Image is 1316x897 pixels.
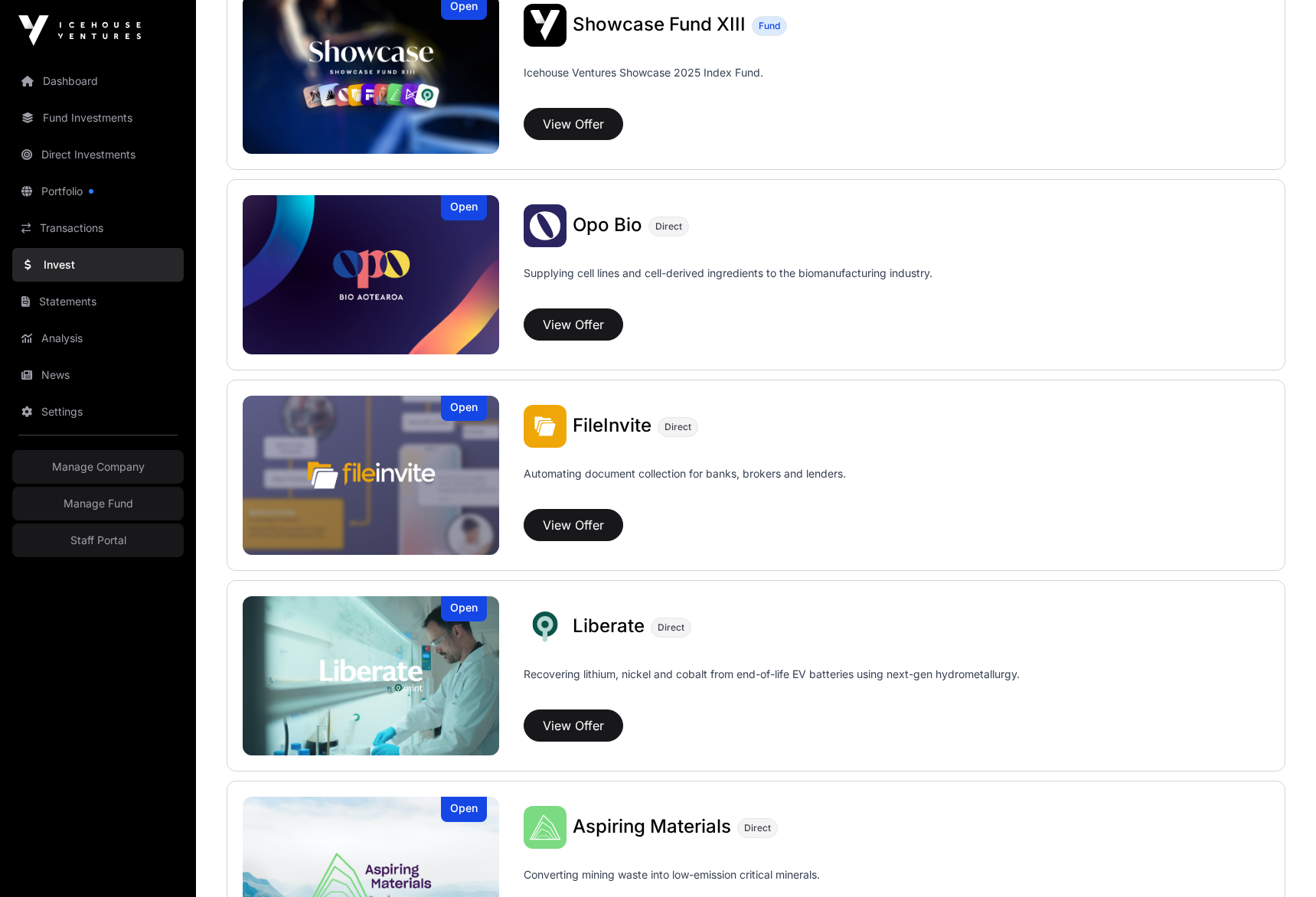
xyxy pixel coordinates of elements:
[441,596,487,621] div: Open
[12,285,184,318] a: Statements
[573,414,651,436] span: FileInvite
[441,797,487,822] div: Open
[573,615,645,637] span: Liberate
[524,605,567,648] img: Liberate
[573,216,642,236] a: Opo Bio
[12,175,184,208] a: Portfolio
[744,822,771,834] span: Direct
[524,806,567,849] img: Aspiring Materials
[524,308,623,341] button: View Offer
[524,65,763,80] p: Icehouse Ventures Showcase 2025 Index Fund.
[524,266,932,281] p: Supplying cell lines and cell-derived ingredients to the biomanufacturing industry.
[658,621,684,634] span: Direct
[12,321,184,355] a: Analysis
[12,138,184,171] a: Direct Investments
[573,15,746,35] a: Showcase Fund XIII
[12,524,184,557] a: Staff Portal
[12,487,184,520] a: Manage Fund
[573,815,731,837] span: Aspiring Materials
[243,195,499,354] img: Opo Bio
[573,416,651,436] a: FileInvite
[524,466,846,503] p: Automating document collection for banks, brokers and lenders.
[524,4,567,47] img: Showcase Fund XIII
[243,596,499,755] a: LiberateOpen
[524,204,567,247] img: Opo Bio
[524,509,623,541] button: View Offer
[655,220,682,233] span: Direct
[573,817,731,837] a: Aspiring Materials
[524,108,623,140] button: View Offer
[12,101,184,135] a: Fund Investments
[524,405,567,448] img: FileInvite
[243,195,499,354] a: Opo BioOpen
[243,396,499,555] a: FileInviteOpen
[12,450,184,484] a: Manage Company
[12,211,184,245] a: Transactions
[759,20,780,32] span: Fund
[441,195,487,220] div: Open
[12,64,184,98] a: Dashboard
[1239,824,1316,897] iframe: Chat Widget
[573,214,642,236] span: Opo Bio
[12,358,184,392] a: News
[12,395,184,429] a: Settings
[243,396,499,555] img: FileInvite
[524,709,623,742] button: View Offer
[243,596,499,755] img: Liberate
[524,667,1020,703] p: Recovering lithium, nickel and cobalt from end-of-life EV batteries using next-gen hydrometallurgy.
[665,421,691,433] span: Direct
[441,396,487,421] div: Open
[573,617,645,637] a: Liberate
[573,13,746,35] span: Showcase Fund XIII
[12,248,184,282] a: Invest
[18,15,141,46] img: Icehouse Ventures Logo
